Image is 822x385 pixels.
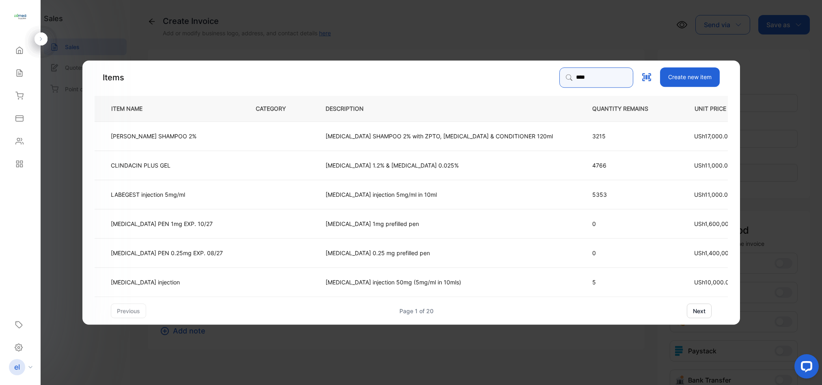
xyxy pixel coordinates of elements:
p: [MEDICAL_DATA] PEN 1mg EXP. 10/27 [111,219,213,228]
span: USh1,400,000.00 [694,249,741,256]
div: Page 1 of 20 [399,307,434,315]
p: [MEDICAL_DATA] 1mg prefilled pen [326,219,419,228]
span: USh11,000.00 [694,162,731,169]
button: previous [111,303,146,318]
p: ITEM NAME [108,104,155,113]
p: 5353 [592,190,661,199]
p: CLINDACIN PLUS GEL [111,161,170,170]
p: [MEDICAL_DATA] injection [111,278,180,286]
p: 5 [592,278,661,286]
iframe: LiveChat chat widget [788,351,822,385]
p: [MEDICAL_DATA] PEN 0.25mg EXP. 08/27 [111,249,223,257]
p: [MEDICAL_DATA] SHAMPOO 2% with ZPTO, [MEDICAL_DATA] & CONDITIONER 120ml [326,132,553,140]
p: UNIT PRICE [688,104,760,113]
span: USh1,600,000.00 [694,220,741,227]
p: 3215 [592,132,661,140]
img: logo [14,11,26,23]
p: CATEGORY [256,104,299,113]
p: [MEDICAL_DATA] 1.2% & [MEDICAL_DATA] 0.025% [326,161,459,170]
p: DESCRIPTION [326,104,377,113]
p: 0 [592,219,661,228]
p: el [14,362,20,372]
span: USh10,000.00 [694,279,733,286]
p: Items [103,71,124,84]
p: 4766 [592,161,661,170]
span: USh11,000.00 [694,191,731,198]
p: [MEDICAL_DATA] 0.25 mg prefilled pen [326,249,430,257]
p: 0 [592,249,661,257]
button: next [687,303,712,318]
p: QUANTITY REMAINS [592,104,661,113]
p: [MEDICAL_DATA] injection 50mg (5mg/ml in 10mls) [326,278,461,286]
span: USh17,000.00 [694,133,731,140]
p: LABEGEST injection 5mg/ml [111,190,185,199]
p: [MEDICAL_DATA] injection 5mg/ml in 10ml [326,190,437,199]
p: [PERSON_NAME] SHAMPOO 2% [111,132,196,140]
button: Create new item [660,67,720,87]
